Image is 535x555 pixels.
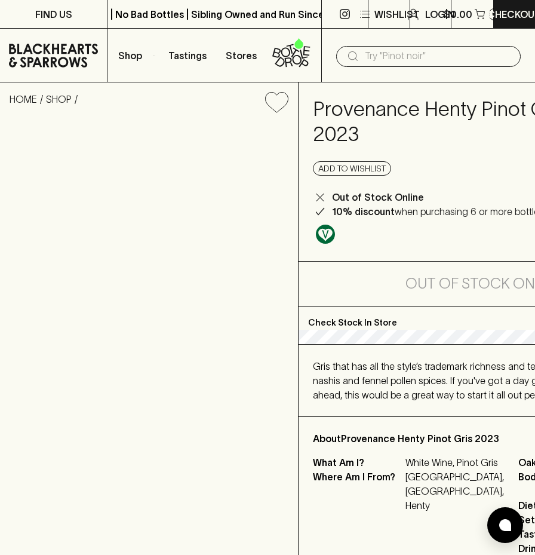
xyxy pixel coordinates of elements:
[405,455,504,470] p: White Wine, Pinot Gris
[260,87,293,118] button: Add to wishlist
[214,29,267,82] a: Stores
[168,48,207,63] p: Tastings
[313,470,402,513] p: Where Am I From?
[118,48,142,63] p: Shop
[226,48,257,63] p: Stores
[332,190,424,204] p: Out of Stock Online
[313,455,402,470] p: What Am I?
[316,225,335,244] img: Vegan
[332,206,395,217] b: 10% discount
[444,7,472,22] p: $0.00
[405,470,504,513] p: [GEOGRAPHIC_DATA], [GEOGRAPHIC_DATA], Henty
[374,7,420,22] p: Wishlist
[161,29,214,82] a: Tastings
[313,161,391,176] button: Add to wishlist
[499,519,511,531] img: bubble-icon
[46,94,72,105] a: SHOP
[107,29,161,82] button: Shop
[365,47,511,66] input: Try "Pinot noir"
[313,222,338,247] a: Made without the use of any animal products.
[425,7,455,22] p: Login
[35,7,72,22] p: FIND US
[10,94,37,105] a: HOME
